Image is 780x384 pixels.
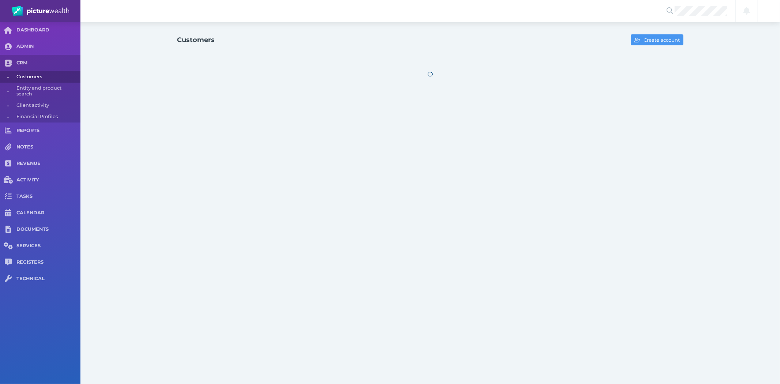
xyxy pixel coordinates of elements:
[761,3,777,19] div: Dee Molloy
[16,226,80,233] span: DOCUMENTS
[631,34,683,45] button: Create account
[16,210,80,216] span: CALENDAR
[12,6,69,16] img: PW
[16,144,80,150] span: NOTES
[177,36,215,44] h1: Customers
[16,27,80,33] span: DASHBOARD
[16,243,80,249] span: SERVICES
[16,193,80,200] span: TASKS
[16,161,80,167] span: REVENUE
[16,71,78,83] span: Customers
[16,60,80,66] span: CRM
[16,177,80,183] span: ACTIVITY
[16,111,78,123] span: Financial Profiles
[16,128,80,134] span: REPORTS
[642,37,683,43] span: Create account
[16,83,78,100] span: Entity and product search
[16,259,80,266] span: REGISTERS
[16,44,80,50] span: ADMIN
[16,276,80,282] span: TECHNICAL
[16,100,78,111] span: Client activity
